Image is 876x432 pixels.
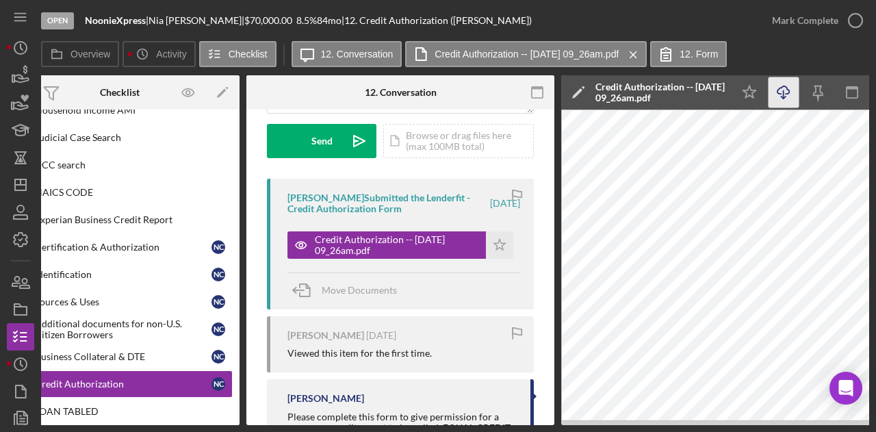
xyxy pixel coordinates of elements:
[35,160,232,170] div: UCC search
[35,269,211,280] div: Identification
[7,97,233,124] a: Household Income AMI
[35,406,232,417] div: LOAN TABLED
[365,87,437,98] div: 12. Conversation
[85,14,146,26] b: NoonieXpress
[287,330,364,341] div: [PERSON_NAME]
[292,41,402,67] button: 12. Conversation
[35,242,211,253] div: Certification & Authorization
[41,41,119,67] button: Overview
[35,105,232,116] div: Household Income AMI
[322,284,397,296] span: Move Documents
[35,318,211,340] div: Additional documents for non-U.S. Citizen Borrowers
[405,41,647,67] button: Credit Authorization -- [DATE] 09_26am.pdf
[156,49,186,60] label: Activity
[342,15,532,26] div: | 12. Credit Authorization ([PERSON_NAME])
[85,15,149,26] div: |
[7,288,233,316] a: Sources & UsesNC
[595,81,725,103] div: Credit Authorization -- [DATE] 09_26am.pdf
[287,231,513,259] button: Credit Authorization -- [DATE] 09_26am.pdf
[321,49,394,60] label: 12. Conversation
[311,124,333,158] div: Send
[41,12,74,29] div: Open
[70,49,110,60] label: Overview
[758,7,869,34] button: Mark Complete
[7,398,233,425] a: LOAN TABLED
[829,372,862,405] div: Open Intercom Messenger
[7,151,233,179] a: UCC search
[35,187,232,198] div: NAICS CODE
[267,124,376,158] button: Send
[490,198,520,209] time: 2025-04-30 13:26
[211,322,225,336] div: N C
[7,124,233,151] a: Judicial Case Search
[244,15,296,26] div: $70,000.00
[35,214,232,225] div: Experian Business Credit Report
[149,15,244,26] div: Nia [PERSON_NAME] |
[35,296,211,307] div: Sources & Uses
[287,273,411,307] button: Move Documents
[211,350,225,364] div: N C
[7,343,233,370] a: Business Collateral & DTENC
[317,15,342,26] div: 84 mo
[435,49,619,60] label: Credit Authorization -- [DATE] 09_26am.pdf
[211,240,225,254] div: N C
[7,261,233,288] a: IdentificationNC
[287,393,364,404] div: [PERSON_NAME]
[315,234,479,256] div: Credit Authorization -- [DATE] 09_26am.pdf
[287,348,432,359] div: Viewed this item for the first time.
[211,295,225,309] div: N C
[680,49,718,60] label: 12. Form
[211,377,225,391] div: N C
[7,179,233,206] a: NAICS CODE
[229,49,268,60] label: Checklist
[7,316,233,343] a: Additional documents for non-U.S. Citizen BorrowersNC
[296,15,317,26] div: 8.5 %
[211,268,225,281] div: N C
[123,41,195,67] button: Activity
[772,7,838,34] div: Mark Complete
[7,233,233,261] a: Certification & AuthorizationNC
[366,330,396,341] time: 2025-04-30 13:25
[7,370,233,398] a: Credit AuthorizationNC
[35,379,211,390] div: Credit Authorization
[650,41,727,67] button: 12. Form
[35,351,211,362] div: Business Collateral & DTE
[7,206,233,233] a: Experian Business Credit Report
[35,132,232,143] div: Judicial Case Search
[287,192,488,214] div: [PERSON_NAME] Submitted the Lenderfit - Credit Authorization Form
[199,41,276,67] button: Checklist
[100,87,140,98] div: Checklist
